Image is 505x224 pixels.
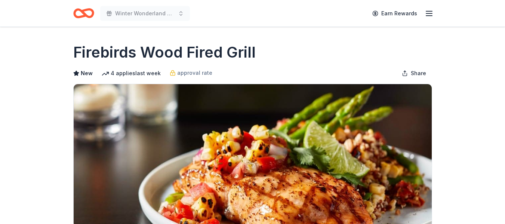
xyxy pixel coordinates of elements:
div: 4 applies last week [102,69,161,78]
h1: Firebirds Wood Fired Grill [73,42,256,63]
span: Winter Wonderland Charity Gala [115,9,175,18]
span: Share [411,69,426,78]
a: Home [73,4,94,22]
button: Share [396,66,432,81]
span: New [81,69,93,78]
button: Winter Wonderland Charity Gala [100,6,190,21]
a: approval rate [170,68,212,77]
a: Earn Rewards [368,7,422,20]
span: approval rate [177,68,212,77]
